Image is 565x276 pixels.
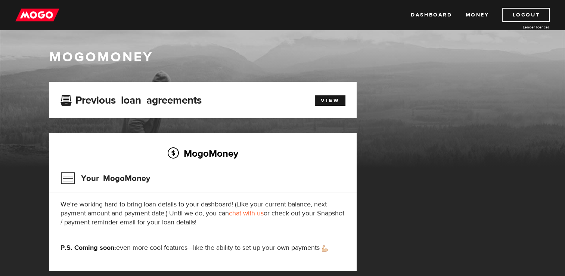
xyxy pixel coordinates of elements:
[322,245,328,252] img: strong arm emoji
[60,200,345,227] p: We're working hard to bring loan details to your dashboard! (Like your current balance, next paym...
[315,95,345,106] a: View
[60,169,150,188] h3: Your MogoMoney
[411,8,452,22] a: Dashboard
[15,8,59,22] img: mogo_logo-11ee424be714fa7cbb0f0f49df9e16ec.png
[49,49,516,65] h1: MogoMoney
[60,243,345,252] p: even more cool features—like the ability to set up your own payments
[465,8,489,22] a: Money
[229,209,264,218] a: chat with us
[60,145,345,161] h2: MogoMoney
[494,24,550,30] a: Lender licences
[502,8,550,22] a: Logout
[60,94,202,104] h3: Previous loan agreements
[60,243,116,252] strong: P.S. Coming soon:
